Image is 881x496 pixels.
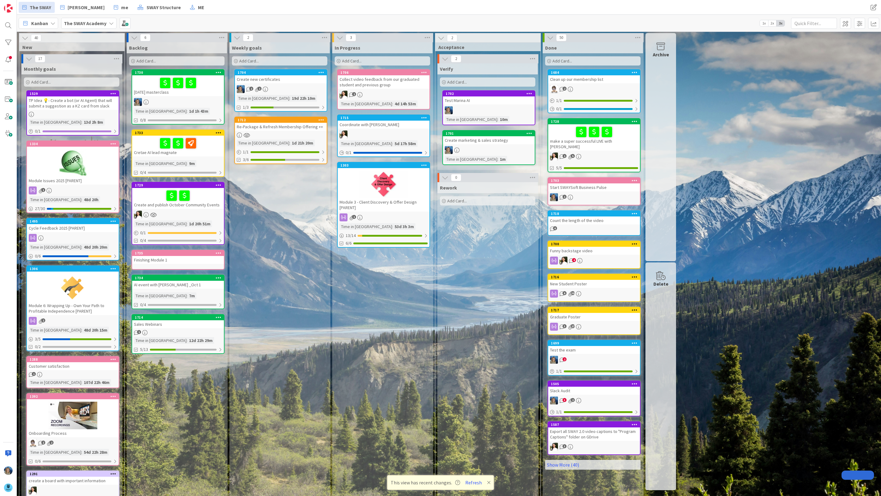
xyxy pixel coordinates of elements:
[132,229,224,237] div: 0/1
[132,250,224,264] div: 1735Finishing Module 1
[548,211,640,224] div: 1718Count the length of the video
[27,96,119,110] div: TP Idea 💡- Create a bot (or AI Agent) that will submit a suggestion as a KZ card from slack
[27,357,119,370] div: 1288Customer satisfaction
[548,177,641,205] a: 1703Start SWAYSoft Business PulseMA
[442,130,535,165] a: 1701Create marketing & sales strategyMATime in [GEOGRAPHIC_DATA]:1m
[548,119,640,151] div: 1728make a super successful LIVE with [PERSON_NAME]
[337,115,430,157] a: 1715Coordinate with [PERSON_NAME]AKTime in [GEOGRAPHIC_DATA]:5d 17h 58m0/1
[35,253,41,259] span: 0 / 6
[64,20,106,26] b: The SWAY Academy
[551,212,640,216] div: 1718
[27,302,119,315] div: Module 6: Wrapping Up - Own Your Path to Profitable Independence [PARENT]
[81,119,82,126] span: :
[338,75,429,89] div: Collect video feedback from our graduated student and previous group
[550,396,558,404] img: MA
[26,393,119,466] a: 1392Onboarding ProcessTPTime in [GEOGRAPHIC_DATA]:54d 22h 28m0/6
[135,251,224,255] div: 1735
[132,98,224,106] div: MA
[237,140,289,146] div: Time in [GEOGRAPHIC_DATA]
[132,70,224,96] div: 1730[DATE] masterclass
[548,421,641,455] a: 1587Export all SWAY 2.0 video captions to "Program Captions" folder on GDriveAK
[82,379,111,386] div: 107d 22h 46m
[27,141,119,185] div: 1334Module Issues 2025 [PARENT]
[443,106,535,114] div: MA
[27,394,119,437] div: 1392Onboarding Process
[550,85,558,93] img: TP
[135,131,224,135] div: 1733
[446,92,535,96] div: 1702
[548,356,640,364] div: MA
[447,198,467,204] span: Add Card...
[563,324,567,328] span: 3
[551,308,640,312] div: 1717
[338,91,429,99] div: AK
[110,2,132,13] a: me
[134,2,184,13] a: SWAY Structure
[548,257,640,265] div: AK
[121,4,128,11] span: me
[30,92,119,96] div: 1529
[57,2,108,13] a: [PERSON_NAME]
[548,422,640,427] div: 1587
[393,100,418,107] div: 4d 14h 53m
[132,130,224,136] div: 1733
[82,244,109,250] div: 48d 20h 20m
[548,118,641,172] a: 1728make a super successful LIVE with [PERSON_NAME]AK5/5
[235,85,327,93] div: MA
[290,140,315,146] div: 1d 21h 20m
[393,223,415,230] div: 53d 3h 3m
[132,281,224,289] div: AI event with [PERSON_NAME] _Oct 1
[338,232,429,239] div: 13/14
[132,188,224,209] div: Create and publish October Community Events
[443,131,535,144] div: 1701Create marketing & sales strategy
[30,394,119,399] div: 1392
[443,146,535,154] div: MA
[188,108,210,115] div: 1d 1h 43m
[132,69,225,125] a: 1730[DATE] masterclassMATime in [GEOGRAPHIC_DATA]:1d 1h 43m0/8
[27,219,119,224] div: 1495
[132,182,224,188] div: 1729
[338,115,429,129] div: 1715Coordinate with [PERSON_NAME]
[548,274,640,280] div: 1716
[445,156,497,163] div: Time in [GEOGRAPHIC_DATA]
[188,292,196,299] div: 7m
[27,205,119,212] div: 27/30
[338,198,429,212] div: Module 3 - Client Discovery & Offer Design [PARENT]
[338,149,429,156] div: 0/1
[132,136,224,156] div: Cretae AI lead magnate
[27,429,119,437] div: Onboarding Process
[134,211,142,219] img: AK
[442,90,535,125] a: 1702Test Marina AIMATime in [GEOGRAPHIC_DATA]:10m
[548,408,640,416] div: 1/1
[135,183,224,187] div: 1729
[338,130,429,138] div: AK
[447,79,467,85] span: Add Card...
[134,292,187,299] div: Time in [GEOGRAPHIC_DATA]
[338,70,429,75] div: 1706
[571,324,575,328] span: 27
[563,291,567,295] span: 6
[132,314,225,354] a: 1714Sales WebinarsTime in [GEOGRAPHIC_DATA]:12d 22h 29m5/13
[81,327,82,333] span: :
[140,230,146,236] span: 0 / 1
[571,291,575,295] span: 38
[551,275,640,279] div: 1716
[29,119,81,126] div: Time in [GEOGRAPHIC_DATA]
[392,100,393,107] span: :
[35,128,41,134] span: 0 / 1
[30,4,51,11] span: The SWAY
[563,87,567,91] span: 2
[249,87,253,91] span: 2
[338,121,429,129] div: Coordinate with [PERSON_NAME]
[497,156,498,163] span: :
[548,119,640,124] div: 1728
[340,100,392,107] div: Time in [GEOGRAPHIC_DATA]
[188,220,212,227] div: 1d 20h 51m
[140,302,146,308] span: 0/4
[235,117,327,131] div: 1712Re-Package & Refresh Membership Offering ++
[188,337,214,344] div: 12d 22h 29m
[556,106,562,112] span: 0 / 1
[27,252,119,260] div: 0/6
[443,91,535,96] div: 1702
[27,394,119,399] div: 1392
